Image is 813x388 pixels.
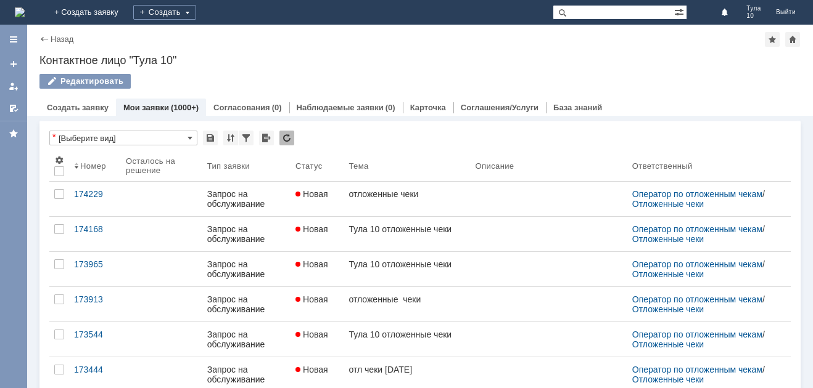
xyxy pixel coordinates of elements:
div: Фильтрация... [239,131,254,145]
a: Оператор по отложенным чекам [632,329,762,339]
div: Описание [476,161,514,171]
div: Ответственный [632,161,693,171]
div: Статус [295,161,322,171]
div: Сохранить вид [203,131,218,145]
div: / [632,224,776,244]
div: Тема [349,161,368,171]
span: Новая [295,259,328,269]
div: Осталось на решение [126,156,188,175]
div: (1000+) [171,103,199,112]
a: Наблюдаемые заявки [297,103,384,112]
span: Тула [746,5,761,12]
div: Запрос на обслуживание [207,365,286,384]
div: 173444 [74,365,116,374]
div: (0) [272,103,282,112]
th: Статус [291,150,344,182]
a: Новая [291,287,344,321]
a: 173913 [69,287,121,321]
a: Отложенные чеки [632,339,704,349]
span: Расширенный поиск [674,6,687,17]
a: Отложенные чеки [632,269,704,279]
a: Мои согласования [4,99,23,118]
a: Тула 10 отложенные чеки [344,322,470,357]
div: Добавить в избранное [765,32,780,47]
div: Обновлять список [279,131,294,145]
a: Запрос на обслуживание [202,217,291,251]
th: Ответственный [627,150,781,182]
a: Создать заявку [4,54,23,74]
th: Осталось на решение [121,150,202,182]
a: Оператор по отложенным чекам [632,189,762,199]
a: Карточка [410,103,446,112]
div: / [632,365,776,384]
div: 174168 [74,224,116,234]
a: Новая [291,252,344,286]
span: Новая [295,329,328,339]
div: Запрос на обслуживание [207,259,286,279]
a: Тула 10 отложенные чеки [344,217,470,251]
a: Тула 10 отложенные чеки [344,252,470,286]
a: Мои заявки [123,103,169,112]
div: / [632,189,776,209]
a: Запрос на обслуживание [202,322,291,357]
div: Запрос на обслуживание [207,224,286,244]
div: Номер [80,161,106,171]
span: Настройки [54,155,64,165]
div: Запрос на обслуживание [207,329,286,349]
a: 174229 [69,182,121,216]
a: Отложенные чеки [632,304,704,314]
a: База знаний [553,103,602,112]
div: Создать [133,5,196,20]
a: Запрос на обслуживание [202,252,291,286]
th: Номер [69,150,121,182]
div: 174229 [74,189,116,199]
div: Запрос на обслуживание [207,294,286,314]
div: / [632,259,776,279]
a: Отложенные чеки [632,199,704,209]
div: отложенные чеки [349,189,465,199]
div: / [632,329,776,349]
a: Назад [51,34,73,44]
a: Отложенные чеки [632,234,704,244]
a: Запрос на обслуживание [202,287,291,321]
a: Запрос на обслуживание [202,182,291,216]
div: отложенные чеки [349,294,465,304]
a: Отложенные чеки [632,374,704,384]
span: 10 [746,12,761,20]
a: Мои заявки [4,76,23,96]
span: Новая [295,365,328,374]
a: Соглашения/Услуги [461,103,539,112]
div: отл чеки [DATE] [349,365,465,374]
a: Новая [291,217,344,251]
div: Тула 10 отложенные чеки [349,259,465,269]
div: (0) [386,103,395,112]
a: Создать заявку [47,103,109,112]
span: Новая [295,224,328,234]
span: Новая [295,294,328,304]
a: 173544 [69,322,121,357]
th: Тема [344,150,470,182]
a: отложенные чеки [344,182,470,216]
span: Новая [295,189,328,199]
a: 173965 [69,252,121,286]
div: Тула 10 отложенные чеки [349,329,465,339]
a: Оператор по отложенным чекам [632,294,762,304]
div: Настройки списка отличаются от сохраненных в виде [52,132,56,141]
img: logo [15,7,25,17]
a: 174168 [69,217,121,251]
a: Оператор по отложенным чекам [632,224,762,234]
div: Тип заявки [207,161,250,171]
a: Оператор по отложенным чекам [632,365,762,374]
div: Запрос на обслуживание [207,189,286,209]
div: 173544 [74,329,116,339]
a: Оператор по отложенным чекам [632,259,762,269]
div: Тула 10 отложенные чеки [349,224,465,234]
div: Контактное лицо "Тула 10" [39,54,801,67]
a: Перейти на домашнюю страницу [15,7,25,17]
div: Сортировка... [223,131,238,145]
a: Новая [291,182,344,216]
div: / [632,294,776,314]
div: Экспорт списка [259,131,274,145]
div: 173965 [74,259,116,269]
a: отложенные чеки [344,287,470,321]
